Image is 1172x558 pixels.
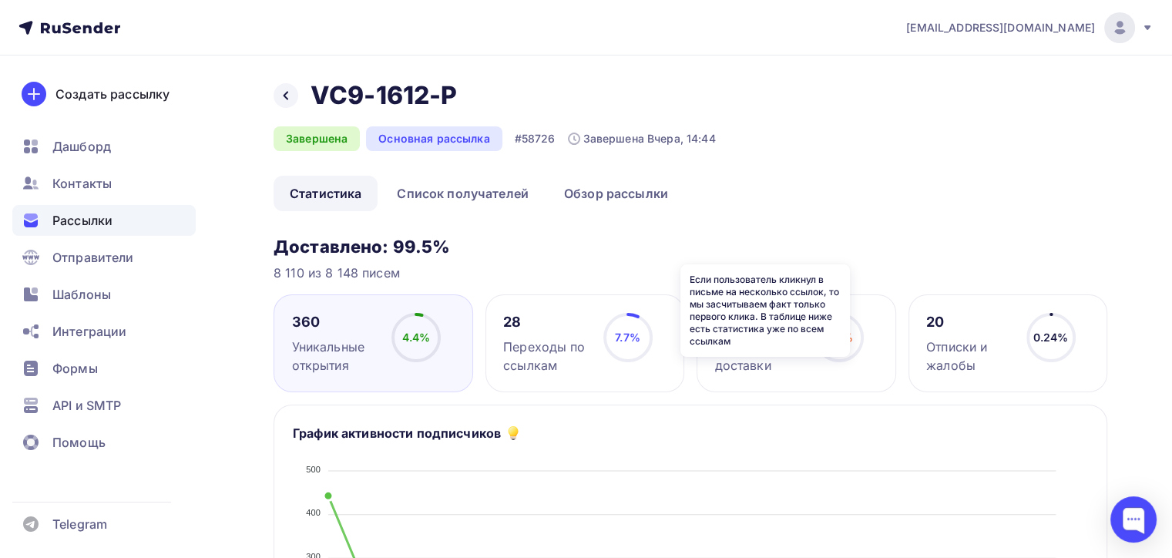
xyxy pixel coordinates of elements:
[52,174,112,193] span: Контакты
[274,176,378,211] a: Статистика
[12,353,196,384] a: Формы
[52,515,107,533] span: Telegram
[52,322,126,341] span: Интеграции
[515,131,556,146] div: #58726
[568,131,716,146] div: Завершена Вчера, 14:44
[274,264,1107,282] div: 8 110 из 8 148 писем
[926,338,1012,375] div: Отписки и жалобы
[292,338,378,375] div: Уникальные открытия
[52,433,106,452] span: Помощь
[615,331,640,344] span: 7.7%
[503,313,589,331] div: 28
[12,168,196,199] a: Контакты
[926,313,1012,331] div: 20
[12,242,196,273] a: Отправители
[402,331,431,344] span: 4.4%
[906,12,1154,43] a: [EMAIL_ADDRESS][DOMAIN_NAME]
[381,176,545,211] a: Список получателей
[52,396,121,415] span: API и SMTP
[274,126,360,151] div: Завершена
[548,176,684,211] a: Обзор рассылки
[306,508,321,517] tspan: 400
[52,211,112,230] span: Рассылки
[12,279,196,310] a: Шаблоны
[680,264,850,357] div: Если пользователь кликнул в письме на несколько ссылок, то мы засчитываем факт только первого кли...
[503,338,589,375] div: Переходы по ссылкам
[52,137,111,156] span: Дашборд
[906,20,1095,35] span: [EMAIL_ADDRESS][DOMAIN_NAME]
[12,205,196,236] a: Рассылки
[55,85,170,103] div: Создать рассылку
[52,285,111,304] span: Шаблоны
[306,465,321,474] tspan: 500
[52,359,98,378] span: Формы
[366,126,502,151] div: Основная рассылка
[1033,331,1069,344] span: 0.24%
[311,80,457,111] h2: VC9-1612-P
[12,131,196,162] a: Дашборд
[292,313,378,331] div: 360
[274,236,1107,257] h3: Доставлено: 99.5%
[293,424,501,442] h5: График активности подписчиков
[52,248,134,267] span: Отправители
